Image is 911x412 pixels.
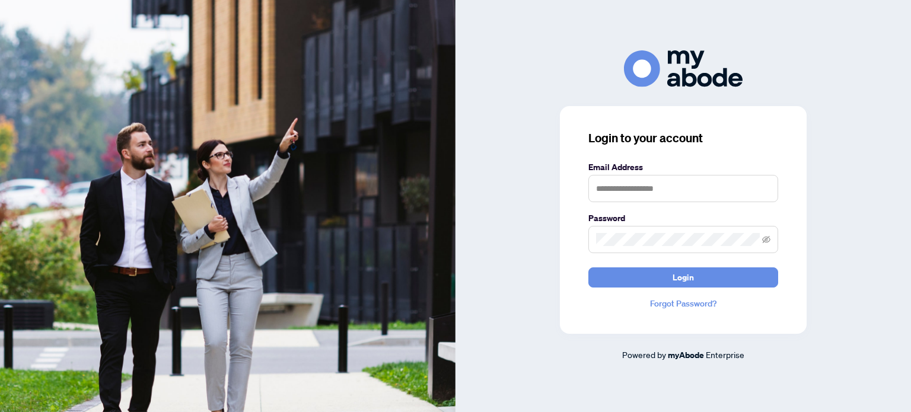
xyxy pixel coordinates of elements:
[588,297,778,310] a: Forgot Password?
[588,130,778,146] h3: Login to your account
[668,349,704,362] a: myAbode
[588,212,778,225] label: Password
[588,267,778,288] button: Login
[622,349,666,360] span: Powered by
[706,349,744,360] span: Enterprise
[673,268,694,287] span: Login
[624,50,743,87] img: ma-logo
[762,235,770,244] span: eye-invisible
[588,161,778,174] label: Email Address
